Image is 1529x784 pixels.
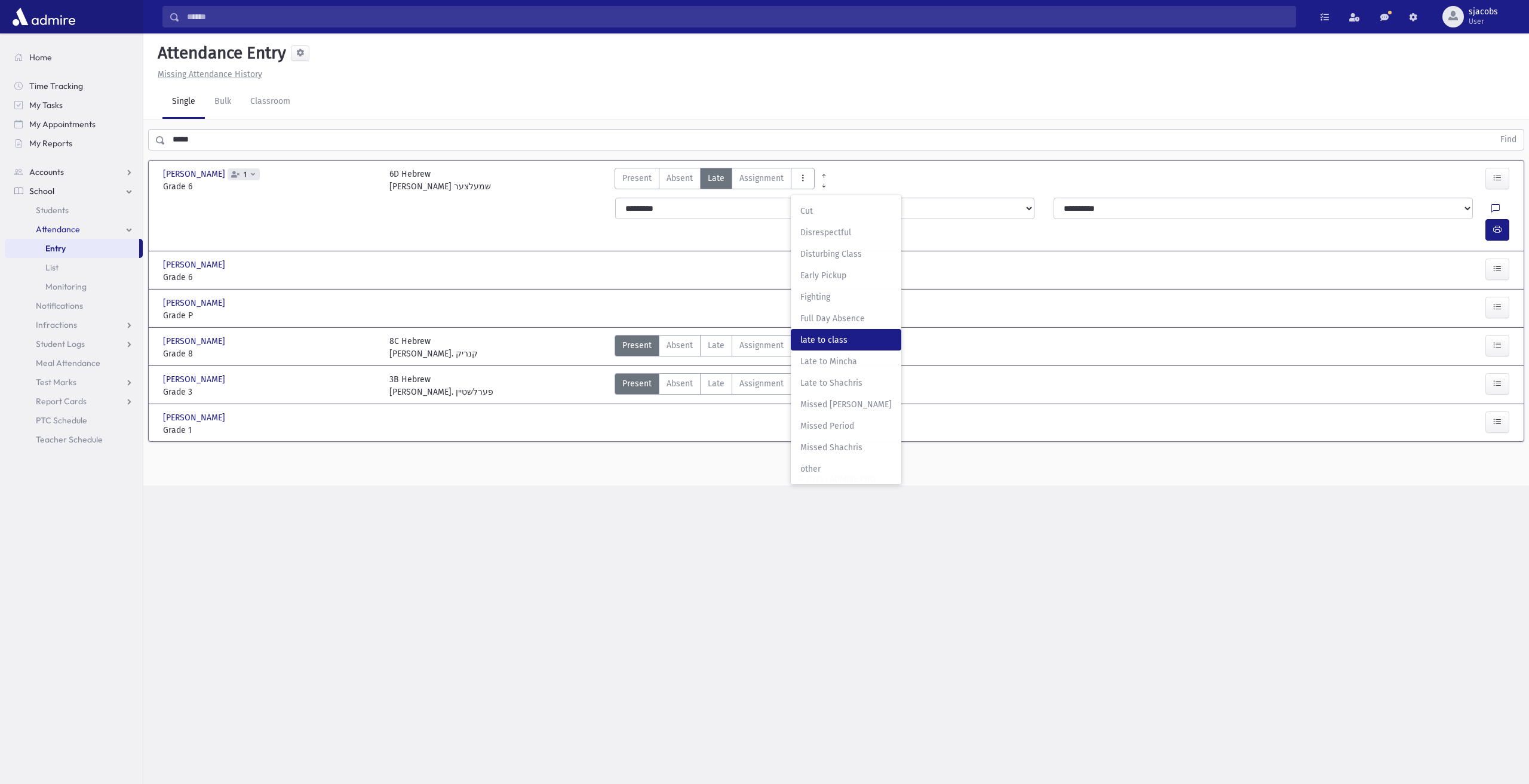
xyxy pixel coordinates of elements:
div: AttTypes [615,373,815,398]
span: Monitoring [45,281,87,292]
a: Monitoring [5,277,143,296]
a: PTC Schedule [5,411,143,430]
span: Disrespectful [800,226,892,239]
img: AdmirePro [10,5,78,29]
a: Teacher Schedule [5,430,143,449]
a: My Reports [5,134,143,153]
span: Assignment [739,377,784,390]
span: Teacher Schedule [36,434,103,445]
a: Bulk [205,85,241,119]
a: Accounts [5,162,143,182]
span: PTC Schedule [36,415,87,426]
span: Full Day Absence [800,312,892,325]
span: Disturbing Class [800,248,892,260]
span: My Tasks [29,100,63,110]
span: My Reports [29,138,72,149]
span: Infractions [36,319,77,330]
span: Meal Attendance [36,358,100,368]
a: Notifications [5,296,143,315]
a: List [5,258,143,277]
span: Late [708,339,724,352]
span: Report Cards [36,396,87,407]
span: Home [29,52,52,63]
span: Time Tracking [29,81,83,91]
a: Missing Attendance History [153,69,262,79]
input: Search [180,6,1295,27]
span: My Appointments [29,119,96,130]
span: Absent [667,339,693,352]
a: My Appointments [5,115,143,134]
span: Late [708,172,724,185]
span: Missed Shachris [800,441,892,454]
span: Notifications [36,300,83,311]
a: Entry [5,239,139,258]
span: Grade P [163,309,377,322]
span: [PERSON_NAME] [163,168,228,180]
span: Fighting [800,291,892,303]
span: Assignment [739,172,784,185]
span: Late [708,377,724,390]
span: other [800,463,892,475]
span: Absent [667,172,693,185]
span: Absent [667,377,693,390]
span: Grade 6 [163,271,377,284]
span: Missed Period [800,420,892,432]
span: Grade 3 [163,386,377,398]
span: [PERSON_NAME] [163,335,228,348]
button: Find [1493,130,1524,150]
a: Home [5,48,143,67]
a: Classroom [241,85,300,119]
span: Missed [PERSON_NAME] [800,398,892,411]
a: My Tasks [5,96,143,115]
div: 8C Hebrew [PERSON_NAME]. קנריק [389,335,478,360]
span: Present [622,339,652,352]
span: [PERSON_NAME] [163,411,228,424]
a: Students [5,201,143,220]
span: Present [622,377,652,390]
a: Single [162,85,205,119]
span: [PERSON_NAME] [163,259,228,271]
div: AttTypes [615,335,815,360]
a: Attendance [5,220,143,239]
span: 1 [241,171,249,179]
span: Late to Mincha [800,355,892,368]
span: Late to Shachris [800,377,892,389]
div: © 2025 - [162,473,1510,485]
div: 3B Hebrew [PERSON_NAME]. פערלשטיין [389,373,493,398]
span: Assignment [739,339,784,352]
span: [PERSON_NAME] [163,373,228,386]
span: Present [622,172,652,185]
span: Entry [45,243,66,254]
a: Meal Attendance [5,353,143,373]
div: AttTypes [615,168,815,193]
div: 6D Hebrew [PERSON_NAME] שמעלצער [389,168,491,193]
span: Attendance [36,224,80,235]
a: Time Tracking [5,76,143,96]
span: Test Marks [36,377,76,388]
a: Report Cards [5,392,143,411]
span: Grade 1 [163,424,377,436]
span: [PERSON_NAME] [163,297,228,309]
a: School [5,182,143,201]
span: Grade 8 [163,348,377,360]
span: Grade 6 [163,180,377,193]
span: Student Logs [36,339,85,349]
a: Student Logs [5,334,143,353]
span: Accounts [29,167,64,177]
span: Early Pickup [800,269,892,282]
h5: Attendance Entry [153,43,286,63]
span: List [45,262,59,273]
span: User [1469,17,1498,26]
span: sjacobs [1469,7,1498,17]
a: Test Marks [5,373,143,392]
u: Missing Attendance History [158,69,262,79]
span: late to class [800,334,892,346]
span: Students [36,205,69,216]
span: Cut [800,205,892,217]
a: Infractions [5,315,143,334]
span: School [29,186,54,196]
